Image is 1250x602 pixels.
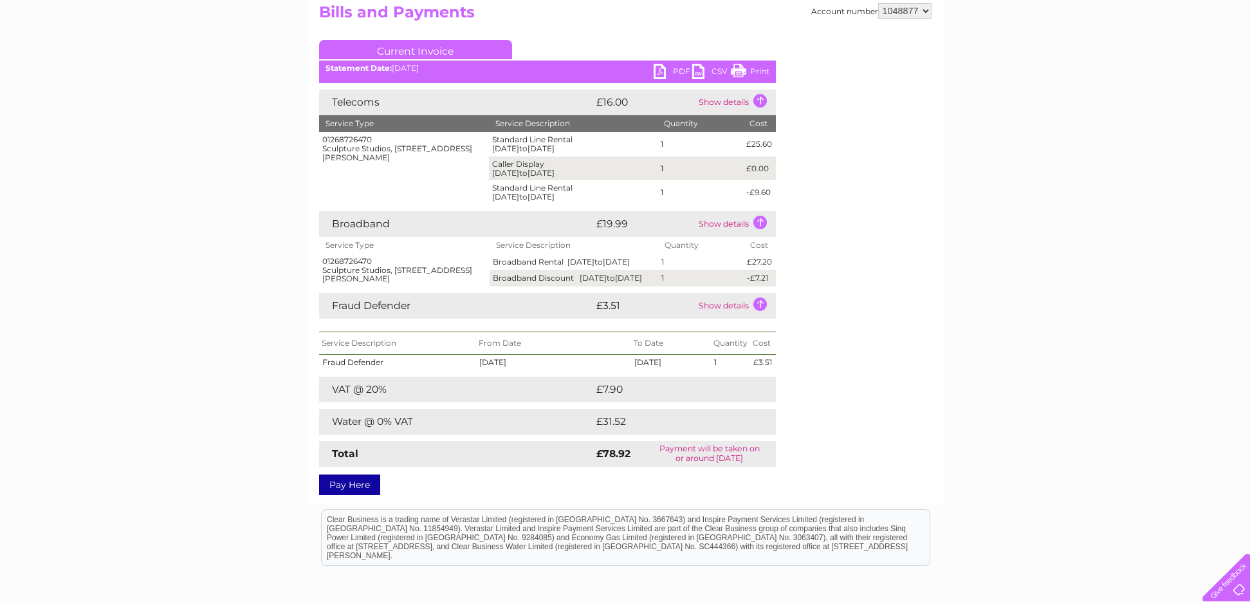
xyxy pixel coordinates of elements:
[489,180,657,205] td: Standard Line Rental [DATE] [DATE]
[743,156,775,181] td: £0.00
[658,237,744,254] th: Quantity
[594,257,603,267] span: to
[695,211,776,237] td: Show details
[695,89,776,115] td: Show details
[1138,55,1157,64] a: Blog
[322,7,930,62] div: Clear Business is a trading name of Verastar Limited (registered in [GEOGRAPHIC_DATA] No. 3667643...
[1024,55,1048,64] a: Water
[657,115,743,132] th: Quantity
[322,135,486,162] div: 01268726470 Sculpture Studios, [STREET_ADDRESS][PERSON_NAME]
[631,354,712,370] td: [DATE]
[319,377,593,402] td: VAT @ 20%
[319,409,593,435] td: Water @ 0% VAT
[476,332,630,355] th: From Date
[319,293,593,319] td: Fraud Defender
[490,254,658,270] td: Broadband Rental [DATE] [DATE]
[657,132,743,156] td: 1
[1056,55,1084,64] a: Energy
[593,211,695,237] td: £19.99
[476,354,630,370] td: [DATE]
[319,354,477,370] td: Fraud Defender
[319,332,477,355] th: Service Description
[657,180,743,205] td: 1
[319,475,380,495] a: Pay Here
[654,64,692,82] a: PDF
[519,192,528,202] span: to
[319,89,593,115] td: Telecoms
[1208,55,1238,64] a: Log out
[1092,55,1130,64] a: Telecoms
[658,270,744,287] td: 1
[811,3,932,19] div: Account number
[319,237,490,254] th: Service Type
[711,354,750,370] td: 1
[750,354,775,370] td: £3.51
[490,237,658,254] th: Service Description
[593,293,695,319] td: £3.51
[319,64,776,73] div: [DATE]
[744,237,775,254] th: Cost
[519,144,528,153] span: to
[743,132,775,156] td: £25.60
[607,273,615,283] span: to
[744,270,775,287] td: -£7.21
[44,33,109,73] img: logo.png
[596,447,630,460] strong: £78.92
[695,293,776,319] td: Show details
[326,63,392,73] b: Statement Date:
[593,377,746,402] td: £7.90
[322,257,486,283] div: 01268726470 Sculpture Studios, [STREET_ADDRESS][PERSON_NAME]
[319,3,932,28] h2: Bills and Payments
[1007,6,1096,23] a: 0333 014 3131
[692,64,731,82] a: CSV
[319,115,490,132] th: Service Type
[519,168,528,178] span: to
[593,409,748,435] td: £31.52
[750,332,775,355] th: Cost
[657,156,743,181] td: 1
[743,180,775,205] td: -£9.60
[731,64,769,82] a: Print
[744,254,775,270] td: £27.20
[319,40,512,59] a: Current Invoice
[490,270,658,287] td: Broadband Discount [DATE] [DATE]
[743,115,775,132] th: Cost
[711,332,750,355] th: Quantity
[643,441,776,467] td: Payment will be taken on or around [DATE]
[593,89,695,115] td: £16.00
[489,132,657,156] td: Standard Line Rental [DATE] [DATE]
[489,115,657,132] th: Service Description
[489,156,657,181] td: Caller Display [DATE] [DATE]
[319,211,593,237] td: Broadband
[658,254,744,270] td: 1
[332,447,358,460] strong: Total
[631,332,712,355] th: To Date
[1164,55,1196,64] a: Contact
